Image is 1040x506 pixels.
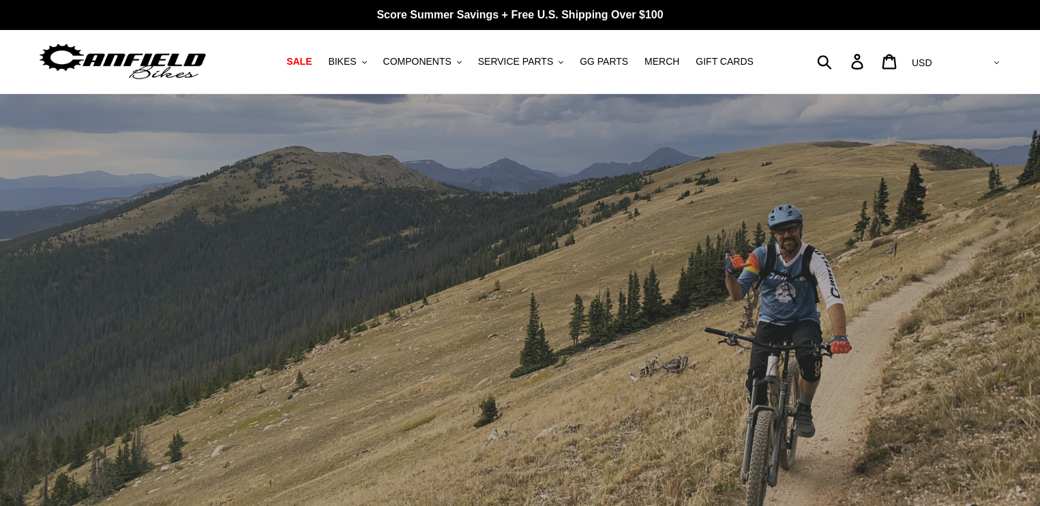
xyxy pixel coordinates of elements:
span: BIKES [328,56,356,68]
button: SERVICE PARTS [471,53,570,71]
input: Search [824,46,859,76]
span: GG PARTS [580,56,628,68]
span: SERVICE PARTS [478,56,553,68]
span: MERCH [644,56,679,68]
a: GG PARTS [573,53,635,71]
span: SALE [286,56,312,68]
button: COMPONENTS [376,53,469,71]
button: BIKES [321,53,373,71]
a: SALE [280,53,318,71]
span: GIFT CARDS [696,56,754,68]
img: Canfield Bikes [38,40,208,83]
a: MERCH [638,53,686,71]
span: COMPONENTS [383,56,451,68]
a: GIFT CARDS [689,53,760,71]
